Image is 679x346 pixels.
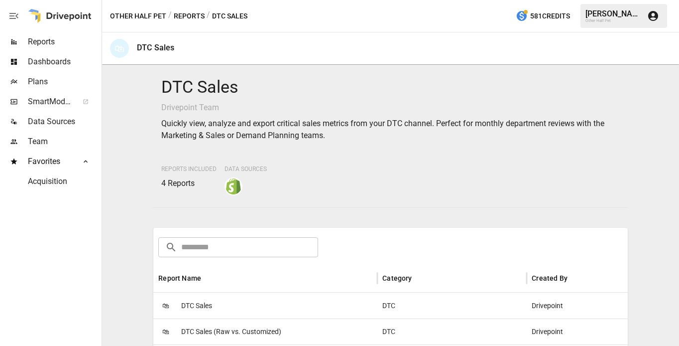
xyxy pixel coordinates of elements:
span: 581 Credits [530,10,570,22]
div: / [168,10,172,22]
div: / [207,10,210,22]
span: Data Sources [225,166,267,173]
div: DTC [377,293,527,319]
span: DTC Sales (Raw vs. Customized) [181,319,281,345]
span: Reports Included [161,166,217,173]
img: shopify [226,178,241,194]
div: Drivepoint [527,293,676,319]
span: DTC Sales [181,293,212,319]
span: SmartModel [28,96,72,108]
span: Plans [28,76,100,88]
div: DTC Sales [137,43,174,52]
button: Reports [174,10,205,22]
span: ™ [71,94,78,107]
div: Created By [532,274,567,282]
button: Sort [568,271,582,285]
span: Acquisition [28,175,100,187]
div: Category [382,274,412,282]
span: Data Sources [28,116,100,128]
p: Quickly view, analyze and export critical sales metrics from your DTC channel. Perfect for monthl... [161,118,620,142]
span: Reports [28,36,100,48]
button: 581Credits [512,7,574,25]
span: Dashboards [28,56,100,68]
span: Favorites [28,156,72,168]
button: Other Half Pet [110,10,166,22]
p: 4 Reports [161,177,217,189]
div: Drivepoint [527,319,676,345]
span: 🛍 [158,298,173,313]
p: Drivepoint Team [161,102,620,114]
span: Team [28,136,100,148]
div: Report Name [158,274,201,282]
button: Sort [413,271,427,285]
div: [PERSON_NAME] [585,9,641,18]
h4: DTC Sales [161,77,620,98]
div: 🛍 [110,39,129,58]
button: Sort [202,271,216,285]
div: Other Half Pet [585,18,641,23]
span: 🛍 [158,324,173,339]
div: DTC [377,319,527,345]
